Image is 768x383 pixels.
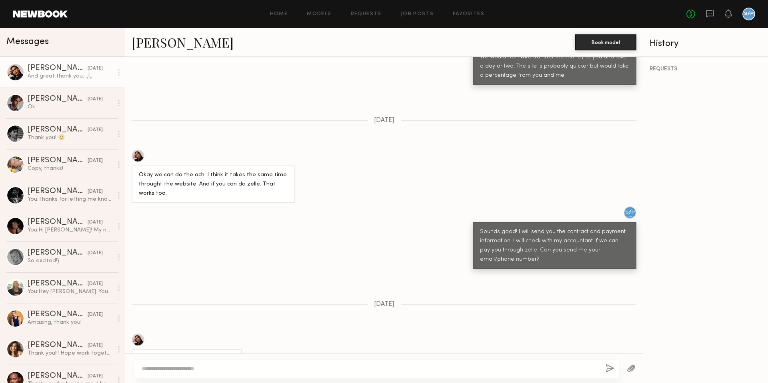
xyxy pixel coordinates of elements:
div: [PERSON_NAME] [28,341,88,349]
div: Thank you!!! Hope work together again 💘 [28,349,113,357]
a: Home [270,12,288,17]
div: [PERSON_NAME] [28,126,88,134]
a: [PERSON_NAME] [132,34,234,51]
div: [DATE] [88,311,103,319]
div: Copy, thanks! [28,165,113,172]
div: [PERSON_NAME] [28,249,88,257]
div: [DATE] [88,65,103,72]
div: [DATE] [88,126,103,134]
div: Sounds good! I will send you the contract and payment information. I will check with my accountan... [480,227,629,264]
div: History [650,39,762,48]
div: You: Thanks for letting me know! We are set for the 24th, so that's okay. Appreciate it and good ... [28,195,113,203]
div: [DATE] [88,373,103,380]
div: And great thank you. 🙏🏻 [28,72,113,80]
div: [PERSON_NAME] [28,157,88,165]
div: Amazing, thank you! [28,319,113,326]
a: Book model [575,38,636,45]
div: [DATE] [88,157,103,165]
a: Requests [351,12,382,17]
div: We would ACH wire transfer the money to you and take a day or two. The site is probably quicker b... [480,53,629,80]
div: [PERSON_NAME] [28,311,88,319]
div: [PERSON_NAME] [28,372,88,380]
div: [DATE] [88,188,103,195]
div: You: Hey [PERSON_NAME]. Your schedule is probably packed, so I hope you get to see these messages... [28,288,113,295]
div: [PERSON_NAME] [28,188,88,195]
div: [PERSON_NAME] [28,64,88,72]
div: So excited!) [28,257,113,265]
span: Messages [6,37,49,46]
a: Job Posts [401,12,434,17]
div: [PERSON_NAME] [28,95,88,103]
div: Okay we can do the ach. I think it takes the same time throught the website. And if you can do ze... [139,171,288,198]
button: Book model [575,34,636,50]
span: [DATE] [374,301,394,308]
a: Models [307,12,331,17]
span: [DATE] [374,117,394,124]
div: [PERSON_NAME] [28,218,88,226]
div: [DATE] [88,96,103,103]
div: [DATE] [88,249,103,257]
div: You: Hi [PERSON_NAME]! My name's [PERSON_NAME] and I'm the production coordinator at [PERSON_NAME... [28,226,113,234]
div: [DATE] [88,219,103,226]
a: Favorites [453,12,484,17]
div: Thank you! 😊 [28,134,113,142]
div: Ok [28,103,113,111]
div: [DATE] [88,280,103,288]
div: [DATE] [88,342,103,349]
div: REQUESTS [650,66,762,72]
div: [PERSON_NAME] [28,280,88,288]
